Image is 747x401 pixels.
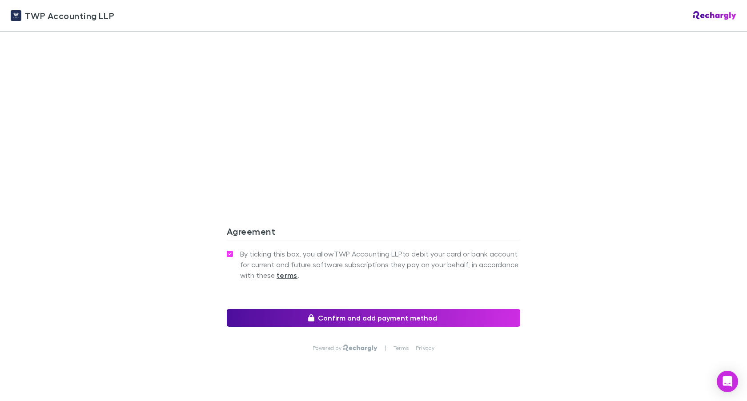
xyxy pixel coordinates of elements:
img: TWP Accounting LLP's Logo [11,10,21,21]
p: Powered by [313,345,343,352]
button: Confirm and add payment method [227,309,520,327]
div: Open Intercom Messenger [717,371,738,392]
span: TWP Accounting LLP [25,9,114,22]
a: Terms [394,345,409,352]
strong: terms [277,271,297,280]
a: Privacy [416,345,434,352]
img: Rechargly Logo [693,11,736,20]
h3: Agreement [227,226,520,240]
span: By ticking this box, you allow TWP Accounting LLP to debit your card or bank account for current ... [240,249,520,281]
p: | [385,345,386,352]
img: Rechargly Logo [343,345,378,352]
